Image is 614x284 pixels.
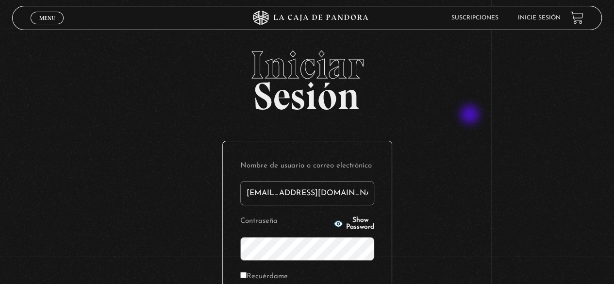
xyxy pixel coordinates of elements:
[333,217,374,231] button: Show Password
[240,159,374,174] label: Nombre de usuario o correo electrónico
[39,15,55,21] span: Menu
[36,23,59,30] span: Cerrar
[240,214,331,229] label: Contraseña
[346,217,374,231] span: Show Password
[451,15,498,21] a: Suscripciones
[12,46,601,108] h2: Sesión
[240,272,247,278] input: Recuérdame
[518,15,561,21] a: Inicie sesión
[570,11,583,24] a: View your shopping cart
[12,46,601,84] span: Iniciar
